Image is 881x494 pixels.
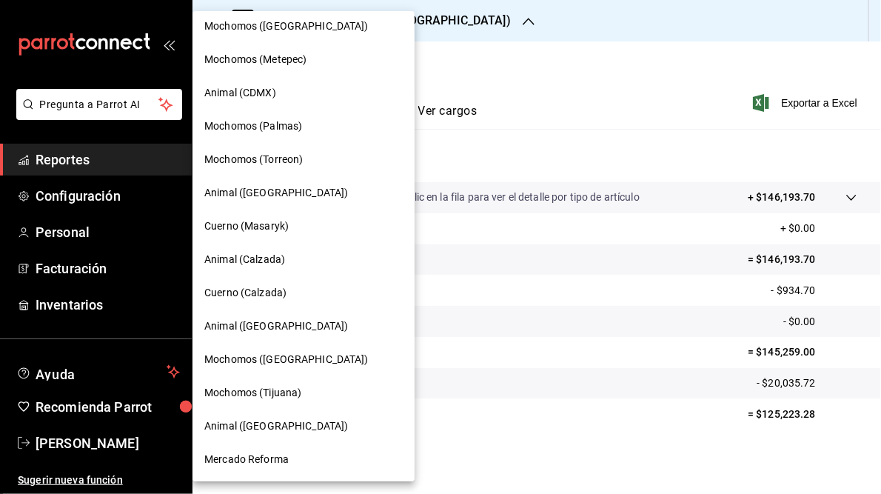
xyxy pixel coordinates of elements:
[204,352,369,367] span: Mochomos ([GEOGRAPHIC_DATA])
[192,143,415,176] div: Mochomos (Torreon)
[192,43,415,76] div: Mochomos (Metepec)
[192,76,415,110] div: Animal (CDMX)
[204,318,348,334] span: Animal ([GEOGRAPHIC_DATA])
[204,285,287,301] span: Cuerno (Calzada)
[204,52,306,67] span: Mochomos (Metepec)
[192,276,415,310] div: Cuerno (Calzada)
[204,19,369,34] span: Mochomos ([GEOGRAPHIC_DATA])
[192,376,415,410] div: Mochomos (Tijuana)
[192,243,415,276] div: Animal (Calzada)
[204,119,302,134] span: Mochomos (Palmas)
[204,218,289,234] span: Cuerno (Masaryk)
[204,385,301,401] span: Mochomos (Tijuana)
[192,443,415,476] div: Mercado Reforma
[192,176,415,210] div: Animal ([GEOGRAPHIC_DATA])
[192,10,415,43] div: Mochomos ([GEOGRAPHIC_DATA])
[192,210,415,243] div: Cuerno (Masaryk)
[204,185,348,201] span: Animal ([GEOGRAPHIC_DATA])
[204,85,276,101] span: Animal (CDMX)
[192,110,415,143] div: Mochomos (Palmas)
[204,452,289,467] span: Mercado Reforma
[204,418,348,434] span: Animal ([GEOGRAPHIC_DATA])
[204,252,285,267] span: Animal (Calzada)
[204,152,303,167] span: Mochomos (Torreon)
[192,343,415,376] div: Mochomos ([GEOGRAPHIC_DATA])
[192,310,415,343] div: Animal ([GEOGRAPHIC_DATA])
[192,410,415,443] div: Animal ([GEOGRAPHIC_DATA])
